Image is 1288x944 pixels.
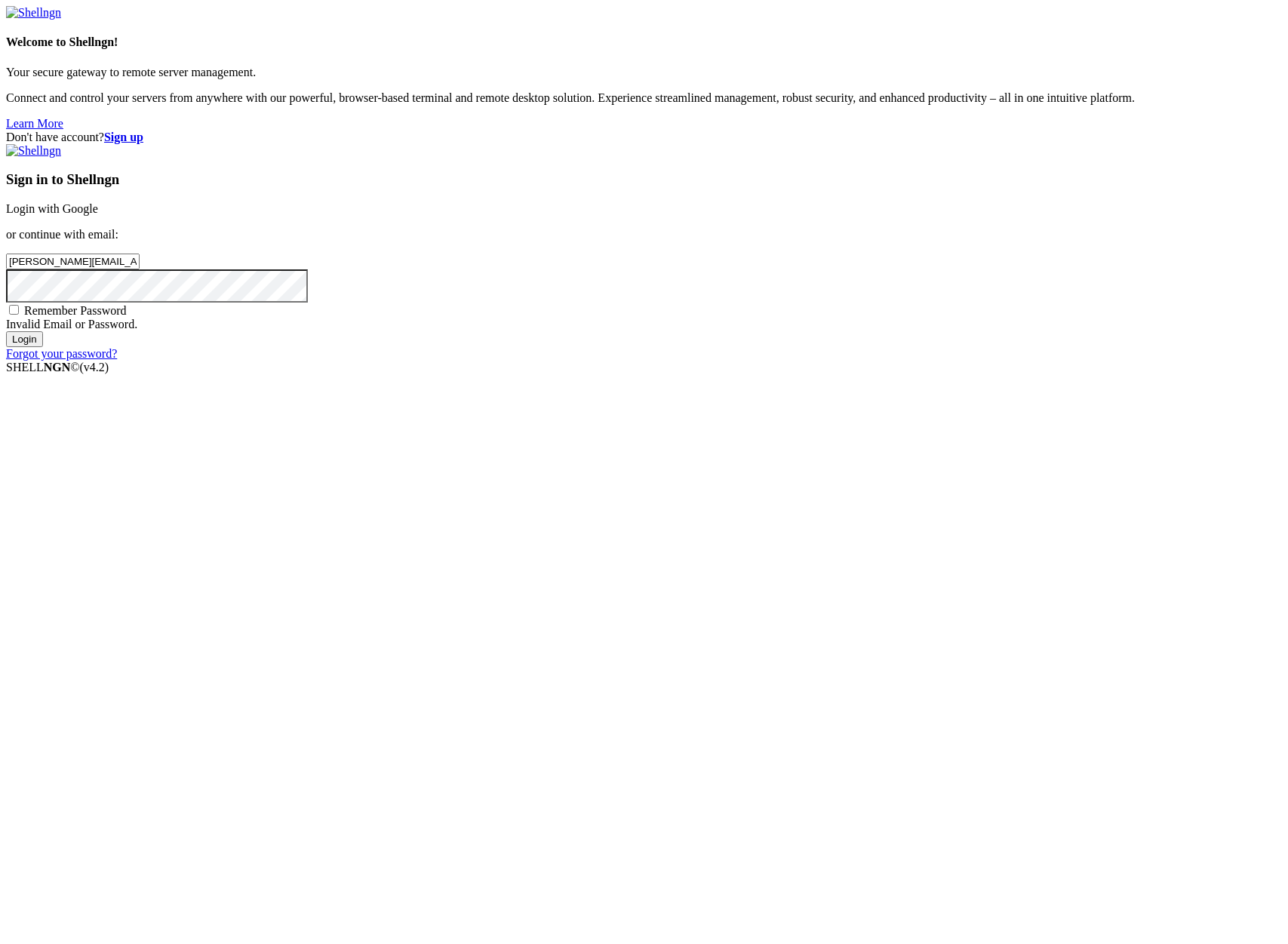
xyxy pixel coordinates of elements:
a: Login with Google [6,202,98,215]
img: Shellngn [6,6,61,20]
b: NGN [44,361,71,374]
p: or continue with email: [6,228,1282,241]
a: Sign up [104,131,143,143]
img: Shellngn [6,144,61,158]
input: Remember Password [9,305,19,315]
a: Learn More [6,117,63,130]
div: Invalid Email or Password. [6,318,1282,331]
p: Connect and control your servers from anywhere with our powerful, browser-based terminal and remo... [6,91,1282,105]
div: Don't have account? [6,131,1282,144]
input: Email address [6,254,140,269]
span: Remember Password [24,304,127,317]
span: 4.2.0 [80,361,109,374]
span: SHELL © [6,361,109,374]
h3: Sign in to Shellngn [6,171,1282,188]
input: Login [6,331,43,347]
a: Forgot your password? [6,347,117,360]
h4: Welcome to Shellngn! [6,35,1282,49]
p: Your secure gateway to remote server management. [6,66,1282,79]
